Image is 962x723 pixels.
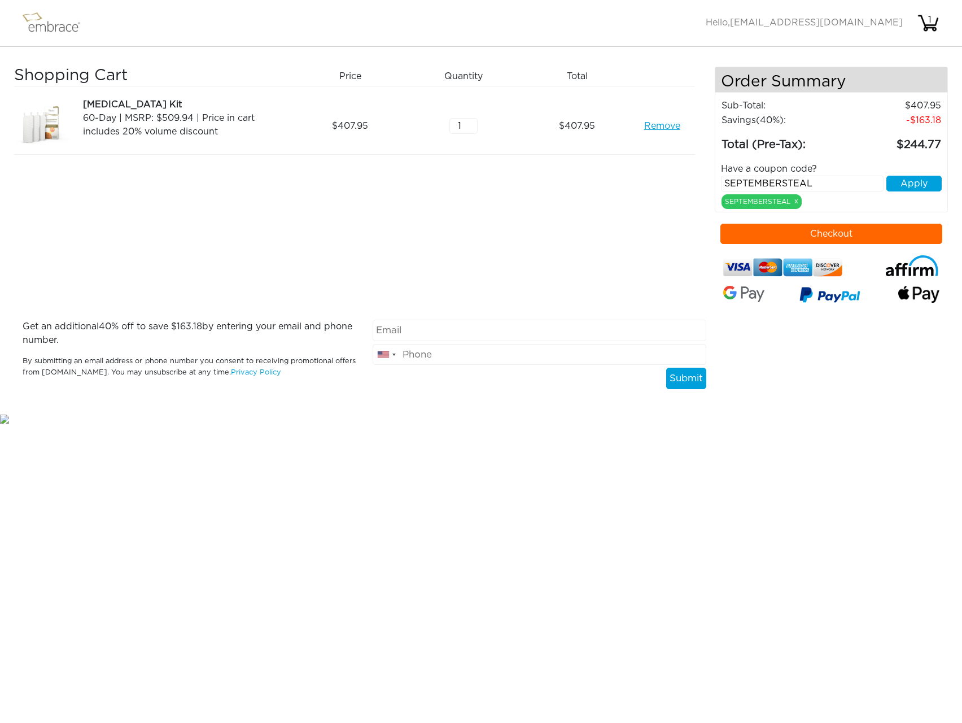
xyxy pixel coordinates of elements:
td: Savings : [721,113,842,128]
span: 407.95 [559,119,595,133]
img: a09f5d18-8da6-11e7-9c79-02e45ca4b85b.jpeg [14,98,71,154]
span: Hello, [706,18,903,27]
a: x [794,196,798,206]
input: Phone [373,344,706,365]
td: 244.77 [842,128,942,154]
div: 60-Day | MSRP: $509.94 | Price in cart includes 20% volume discount [83,111,289,138]
span: 407.95 [332,119,368,133]
img: fullApplePay.png [898,286,939,303]
span: 40 [99,322,111,331]
img: credit-cards.png [723,255,842,280]
span: Quantity [444,69,483,83]
div: Total [524,67,638,86]
button: Submit [666,368,706,389]
img: cart [917,12,939,34]
div: Have a coupon code? [712,162,951,176]
button: Apply [886,176,942,191]
a: Remove [644,119,680,133]
span: [EMAIL_ADDRESS][DOMAIN_NAME] [730,18,903,27]
span: 163.18 [177,322,202,331]
a: 1 [917,18,939,27]
img: Google-Pay-Logo.svg [723,286,764,302]
input: Email [373,320,706,341]
a: Privacy Policy [231,369,281,376]
h4: Order Summary [715,67,948,93]
p: Get an additional % off to save $ by entering your email and phone number. [23,320,356,347]
span: (40%) [756,116,784,125]
h3: Shopping Cart [14,67,289,86]
div: [MEDICAL_DATA] Kit [83,98,289,111]
img: affirm-logo.svg [885,255,939,276]
p: By submitting an email address or phone number you consent to receiving promotional offers from [... [23,356,356,377]
button: Checkout [720,224,943,244]
td: Sub-Total: [721,98,842,113]
div: SEPTEMBERSTEAL [721,194,802,209]
td: 163.18 [842,113,942,128]
td: Total (Pre-Tax): [721,128,842,154]
td: 407.95 [842,98,942,113]
div: United States: +1 [373,345,399,365]
img: paypal-v3.png [799,284,860,308]
div: Price [298,67,411,86]
img: logo.png [20,9,93,37]
div: 1 [919,13,941,27]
